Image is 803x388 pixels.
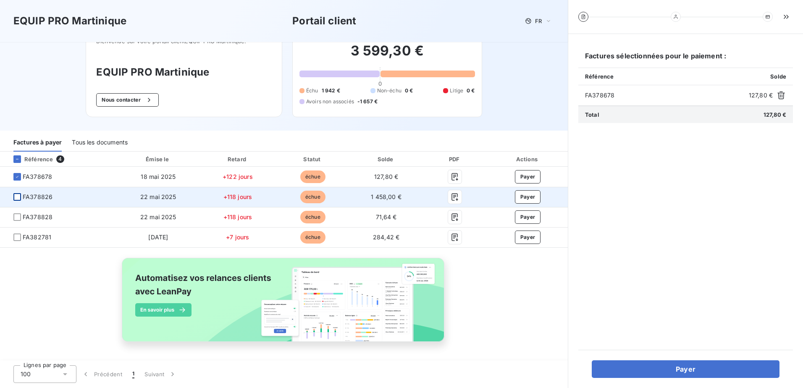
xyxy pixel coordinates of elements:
span: Échu [306,87,318,94]
h6: Factures sélectionnées pour le paiement : [578,51,793,68]
span: échue [300,211,325,223]
span: [DATE] [148,233,168,241]
div: Retard [201,155,274,163]
span: 4 [56,155,64,163]
span: 1 [132,370,134,378]
span: échue [300,191,325,203]
span: 18 mai 2025 [141,173,176,180]
div: Solde [352,155,420,163]
span: FA378678 [585,91,745,100]
button: Suivant [139,365,182,383]
span: 1 942 € [322,87,340,94]
span: 100 [21,370,31,378]
div: Référence [7,155,53,163]
span: Avoirs non associés [306,98,354,105]
button: Précédent [76,365,127,383]
h3: EQUIP PRO Martinique [13,13,126,29]
span: 22 mai 2025 [140,213,176,220]
button: 1 [127,365,139,383]
span: FA382781 [23,233,51,241]
button: Payer [515,190,541,204]
img: banner [114,253,454,356]
span: 0 € [405,87,413,94]
span: 127,80 € [749,91,773,100]
span: échue [300,231,325,244]
div: Statut [277,155,348,163]
h2: 3 599,30 € [299,42,475,68]
button: Payer [592,360,779,378]
span: échue [300,170,325,183]
span: +118 jours [223,193,252,200]
span: 127,80 € [764,111,786,118]
span: FA378826 [23,193,52,201]
span: Litige [450,87,463,94]
button: Payer [515,210,541,224]
span: FR [535,18,542,24]
span: 22 mai 2025 [140,193,176,200]
div: PDF [424,155,486,163]
button: Nous contacter [96,93,158,107]
span: 1 458,00 € [371,193,401,200]
span: Solde [770,73,786,80]
div: Émise le [118,155,198,163]
span: 0 € [467,87,475,94]
span: FA378828 [23,213,52,221]
h3: Portail client [292,13,356,29]
span: +118 jours [223,213,252,220]
span: Total [585,111,599,118]
span: 284,42 € [373,233,399,241]
span: 0 [378,80,382,87]
span: FA378678 [23,173,52,181]
span: Non-échu [377,87,401,94]
span: +122 jours [223,173,253,180]
div: Tous les documents [72,134,128,152]
button: Payer [515,231,541,244]
div: Actions [489,155,566,163]
span: 71,64 € [376,213,397,220]
h3: EQUIP PRO Martinique [96,65,272,80]
button: Payer [515,170,541,184]
div: Factures à payer [13,134,62,152]
span: Référence [585,73,614,80]
span: -1 657 € [357,98,378,105]
span: 127,80 € [374,173,398,180]
span: +7 jours [226,233,249,241]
